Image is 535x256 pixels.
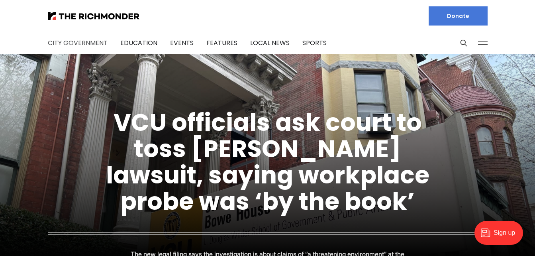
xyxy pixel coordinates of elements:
[468,217,535,256] iframe: portal-trigger
[250,38,290,47] a: Local News
[170,38,194,47] a: Events
[458,37,470,49] button: Search this site
[106,106,429,218] a: VCU officials ask court to toss [PERSON_NAME] lawsuit, saying workplace probe was ‘by the book’
[302,38,327,47] a: Sports
[48,12,139,20] img: The Richmonder
[48,38,108,47] a: City Government
[429,6,488,26] a: Donate
[120,38,157,47] a: Education
[206,38,237,47] a: Features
